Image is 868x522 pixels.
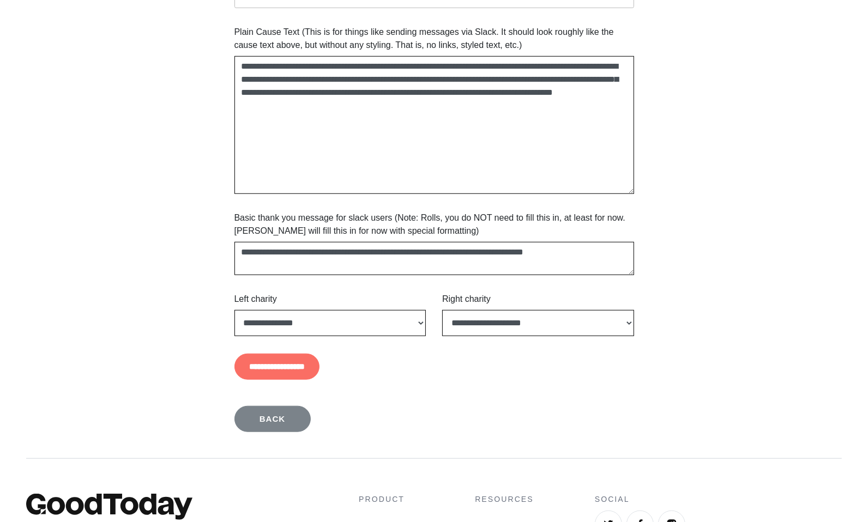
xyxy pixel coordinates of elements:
label: Plain Cause Text (This is for things like sending messages via Slack. It should look roughly like... [234,26,634,52]
h4: Product [359,494,414,505]
label: Basic thank you message for slack users (Note: Rolls, you do NOT need to fill this in, at least f... [234,211,634,238]
label: Right charity [442,293,491,306]
label: Left charity [234,293,277,306]
img: GoodToday [26,494,192,520]
h4: Resources [475,494,534,505]
h4: Social [595,494,842,505]
a: Back [234,406,311,432]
